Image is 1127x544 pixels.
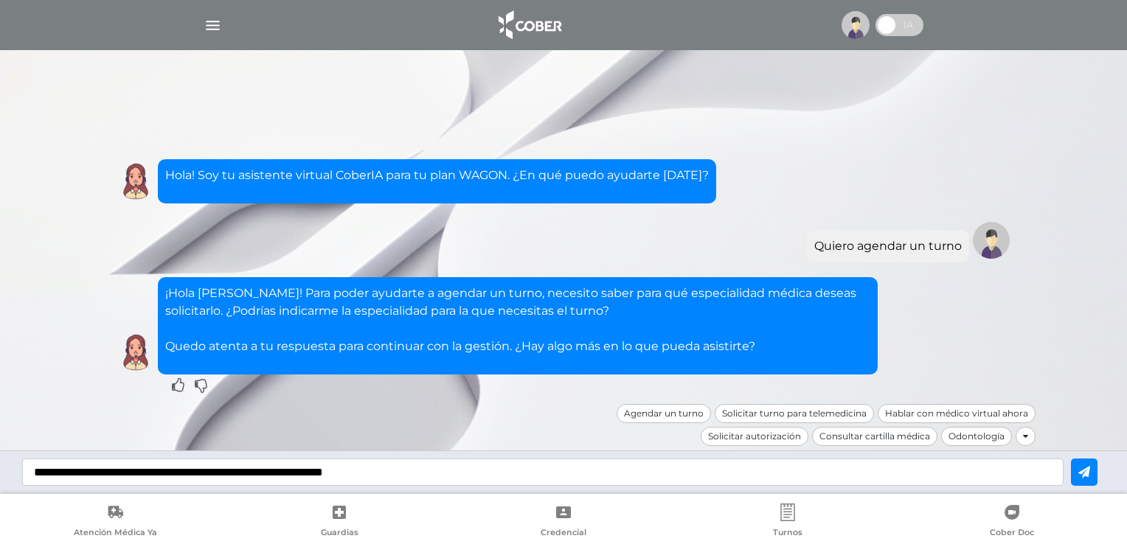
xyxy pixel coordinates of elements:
[541,527,586,540] span: Credencial
[321,527,358,540] span: Guardias
[227,503,451,541] a: Guardias
[773,527,802,540] span: Turnos
[117,334,154,371] img: Cober IA
[878,404,1036,423] div: Hablar con médico virtual ahora
[204,16,222,35] img: Cober_menu-lines-white.svg
[74,527,157,540] span: Atención Médica Ya
[941,427,1012,446] div: Odontología
[676,503,900,541] a: Turnos
[3,503,227,541] a: Atención Médica Ya
[990,527,1034,540] span: Cober Doc
[812,427,937,446] div: Consultar cartilla médica
[117,163,154,200] img: Cober IA
[165,167,709,184] p: Hola! Soy tu asistente virtual CoberIA para tu plan WAGON. ¿En qué puedo ayudarte [DATE]?
[165,285,870,355] p: ¡Hola [PERSON_NAME]! Para poder ayudarte a agendar un turno, necesito saber para qué especialidad...
[490,7,568,43] img: logo_cober_home-white.png
[715,404,874,423] div: Solicitar turno para telemedicina
[842,11,870,39] img: profile-placeholder.svg
[701,427,808,446] div: Solicitar autorización
[900,503,1124,541] a: Cober Doc
[973,222,1010,259] img: Tu imagen
[617,404,711,423] div: Agendar un turno
[814,237,962,255] div: Quiero agendar un turno
[451,503,676,541] a: Credencial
